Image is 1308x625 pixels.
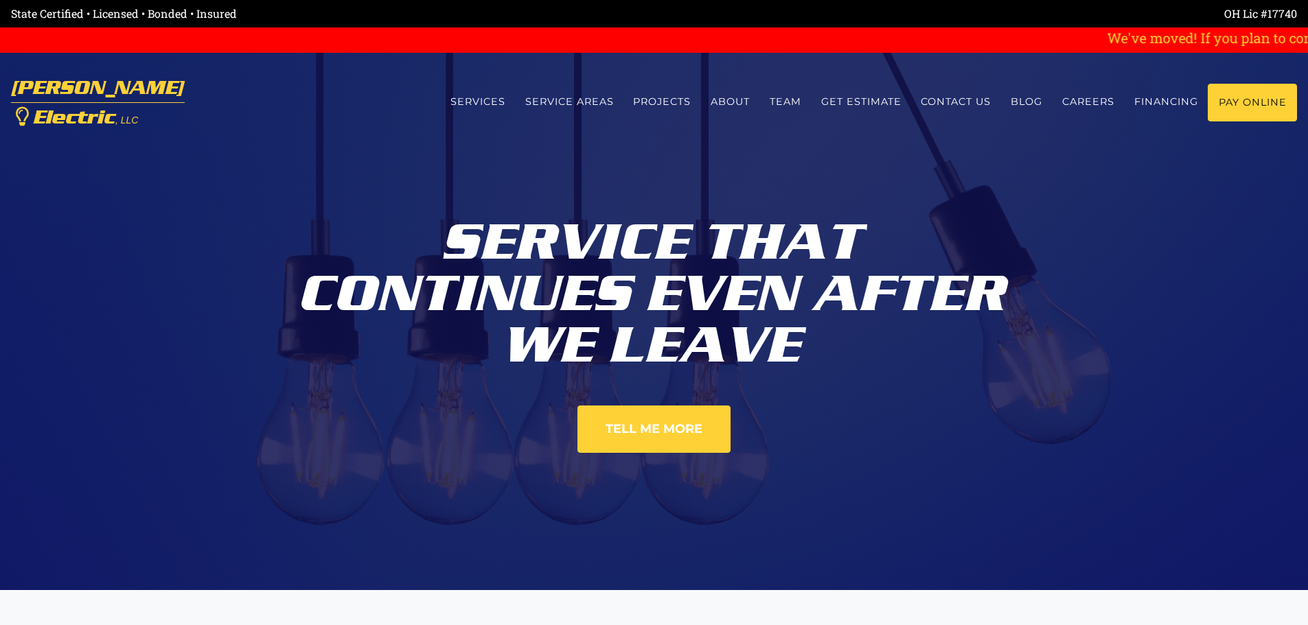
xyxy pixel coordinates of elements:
a: Get estimate [811,84,911,120]
a: Financing [1124,84,1208,120]
a: Careers [1053,84,1125,120]
div: Service That Continues Even After We Leave [273,206,1035,371]
a: About [701,84,760,120]
div: State Certified • Licensed • Bonded • Insured [11,5,654,22]
span: , LLC [115,115,138,126]
a: Team [760,84,812,120]
a: Contact us [911,84,1001,120]
a: Service Areas [515,84,623,120]
a: Pay Online [1208,84,1297,121]
div: OH Lic #17740 [654,5,1298,22]
a: Blog [1001,84,1053,120]
a: Projects [623,84,701,120]
a: Services [440,84,515,120]
a: Tell Me More [577,405,731,453]
a: [PERSON_NAME] Electric, LLC [11,70,185,135]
